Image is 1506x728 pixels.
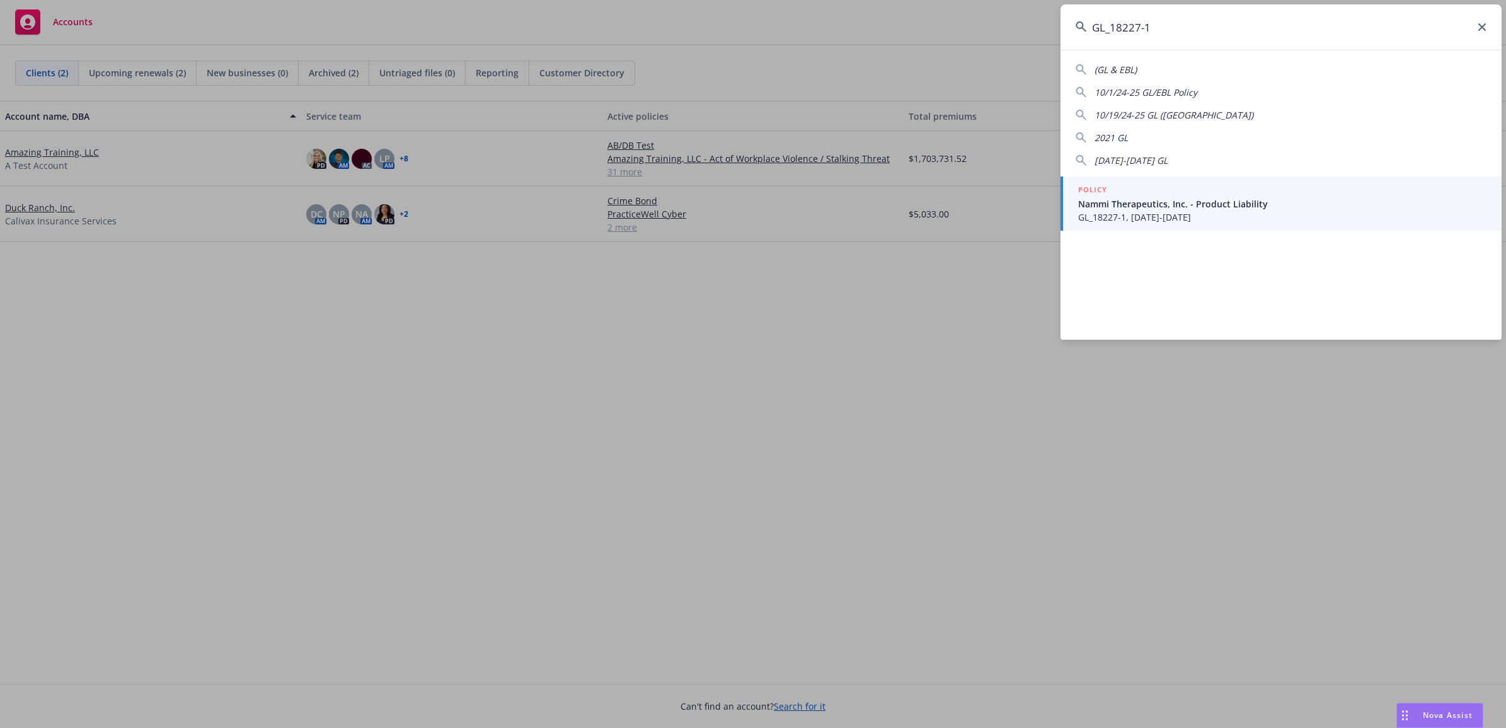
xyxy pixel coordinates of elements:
[1061,4,1502,50] input: Search...
[1095,154,1168,166] span: [DATE]-[DATE] GL
[1095,64,1137,76] span: (GL & EBL)
[1078,211,1486,224] span: GL_18227-1, [DATE]-[DATE]
[1078,183,1107,196] h5: POLICY
[1078,197,1486,211] span: Nammi Therapeutics, Inc. - Product Liability
[1095,132,1128,144] span: 2021 GL
[1061,176,1502,231] a: POLICYNammi Therapeutics, Inc. - Product LiabilityGL_18227-1, [DATE]-[DATE]
[1397,703,1413,727] div: Drag to move
[1423,710,1473,720] span: Nova Assist
[1095,86,1197,98] span: 10/1/24-25 GL/EBL Policy
[1095,109,1253,121] span: 10/19/24-25 GL ([GEOGRAPHIC_DATA])
[1396,703,1483,728] button: Nova Assist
